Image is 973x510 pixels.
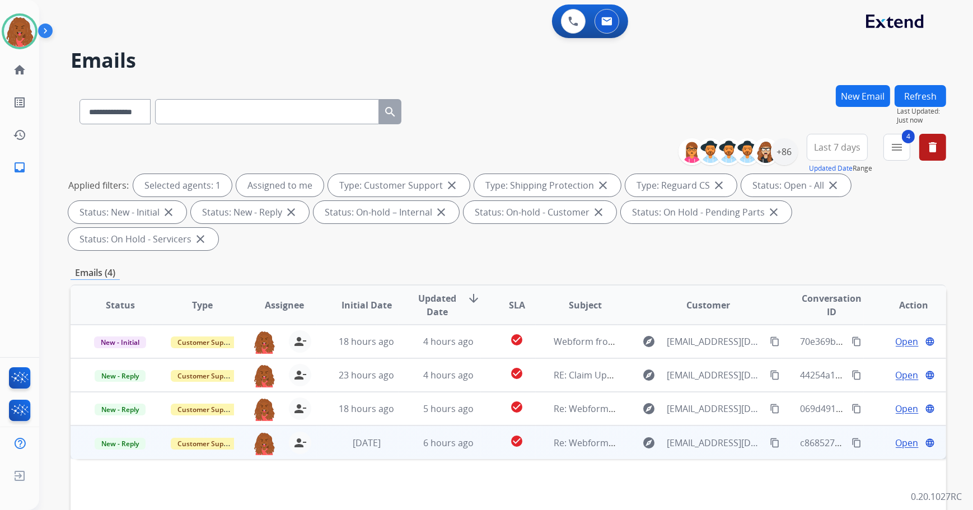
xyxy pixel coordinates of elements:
[569,298,602,312] span: Subject
[800,403,969,415] span: 069d491b-d12c-43f3-8b81-1ec14f8a8313
[68,228,218,250] div: Status: On Hold - Servicers
[712,179,726,192] mat-icon: close
[171,438,244,450] span: Customer Support
[897,107,946,116] span: Last Updated:
[554,437,822,449] span: Re: Webform from [EMAIL_ADDRESS][DOMAIN_NAME] on [DATE]
[191,201,309,223] div: Status: New - Reply
[68,201,186,223] div: Status: New - Initial
[836,85,890,107] button: New Email
[95,404,146,415] span: New - Reply
[896,335,919,348] span: Open
[510,434,523,448] mat-icon: check_circle
[883,134,910,161] button: 4
[13,63,26,77] mat-icon: home
[339,403,394,415] span: 18 hours ago
[826,179,840,192] mat-icon: close
[434,205,448,219] mat-icon: close
[293,402,307,415] mat-icon: person_remove
[95,438,146,450] span: New - Reply
[770,336,780,347] mat-icon: content_copy
[642,335,656,348] mat-icon: explore
[236,174,324,196] div: Assigned to me
[741,174,851,196] div: Status: Open - All
[133,174,232,196] div: Selected agents: 1
[800,292,864,319] span: Conversation ID
[314,201,459,223] div: Status: On-hold – Internal
[328,174,470,196] div: Type: Customer Support
[13,161,26,174] mat-icon: inbox
[171,370,244,382] span: Customer Support
[667,335,763,348] span: [EMAIL_ADDRESS][DOMAIN_NAME]
[445,179,459,192] mat-icon: close
[95,370,146,382] span: New - Reply
[667,402,763,415] span: [EMAIL_ADDRESS][DOMAIN_NAME]
[284,205,298,219] mat-icon: close
[171,336,244,348] span: Customer Support
[509,298,525,312] span: SLA
[911,490,962,503] p: 0.20.1027RC
[925,336,935,347] mat-icon: language
[510,333,523,347] mat-icon: check_circle
[423,437,474,449] span: 6 hours ago
[687,298,731,312] span: Customer
[342,298,392,312] span: Initial Date
[770,404,780,414] mat-icon: content_copy
[554,403,822,415] span: Re: Webform from [EMAIL_ADDRESS][DOMAIN_NAME] on [DATE]
[423,335,474,348] span: 4 hours ago
[770,370,780,380] mat-icon: content_copy
[596,179,610,192] mat-icon: close
[510,400,523,414] mat-icon: check_circle
[642,436,656,450] mat-icon: explore
[925,370,935,380] mat-icon: language
[852,438,862,448] mat-icon: content_copy
[71,49,946,72] h2: Emails
[864,286,946,325] th: Action
[896,402,919,415] span: Open
[464,201,616,223] div: Status: On-hold - Customer
[807,134,868,161] button: Last 7 days
[423,369,474,381] span: 4 hours ago
[194,232,207,246] mat-icon: close
[467,292,480,305] mat-icon: arrow_downward
[667,436,763,450] span: [EMAIL_ADDRESS][DOMAIN_NAME]
[896,436,919,450] span: Open
[925,438,935,448] mat-icon: language
[642,402,656,415] mat-icon: explore
[474,174,621,196] div: Type: Shipping Protection
[852,336,862,347] mat-icon: content_copy
[106,298,135,312] span: Status
[554,335,807,348] span: Webform from [EMAIL_ADDRESS][DOMAIN_NAME] on [DATE]
[809,163,872,173] span: Range
[625,174,737,196] div: Type: Reguard CS
[554,369,626,381] span: RE: Claim Update
[902,130,915,143] span: 4
[800,369,972,381] span: 44254a1a-a0a7-4a2a-8559-9fd222d1b397
[667,368,763,382] span: [EMAIL_ADDRESS][DOMAIN_NAME]
[13,128,26,142] mat-icon: history
[897,116,946,125] span: Just now
[293,368,307,382] mat-icon: person_remove
[71,266,120,280] p: Emails (4)
[68,179,129,192] p: Applied filters:
[767,205,780,219] mat-icon: close
[253,330,275,354] img: agent-avatar
[771,138,798,165] div: +86
[895,85,946,107] button: Refresh
[890,141,904,154] mat-icon: menu
[417,292,458,319] span: Updated Date
[339,335,394,348] span: 18 hours ago
[253,364,275,387] img: agent-avatar
[510,367,523,380] mat-icon: check_circle
[770,438,780,448] mat-icon: content_copy
[896,368,919,382] span: Open
[814,145,860,149] span: Last 7 days
[293,335,307,348] mat-icon: person_remove
[293,436,307,450] mat-icon: person_remove
[253,397,275,421] img: agent-avatar
[926,141,939,154] mat-icon: delete
[925,404,935,414] mat-icon: language
[423,403,474,415] span: 5 hours ago
[621,201,792,223] div: Status: On Hold - Pending Parts
[852,404,862,414] mat-icon: content_copy
[94,336,146,348] span: New - Initial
